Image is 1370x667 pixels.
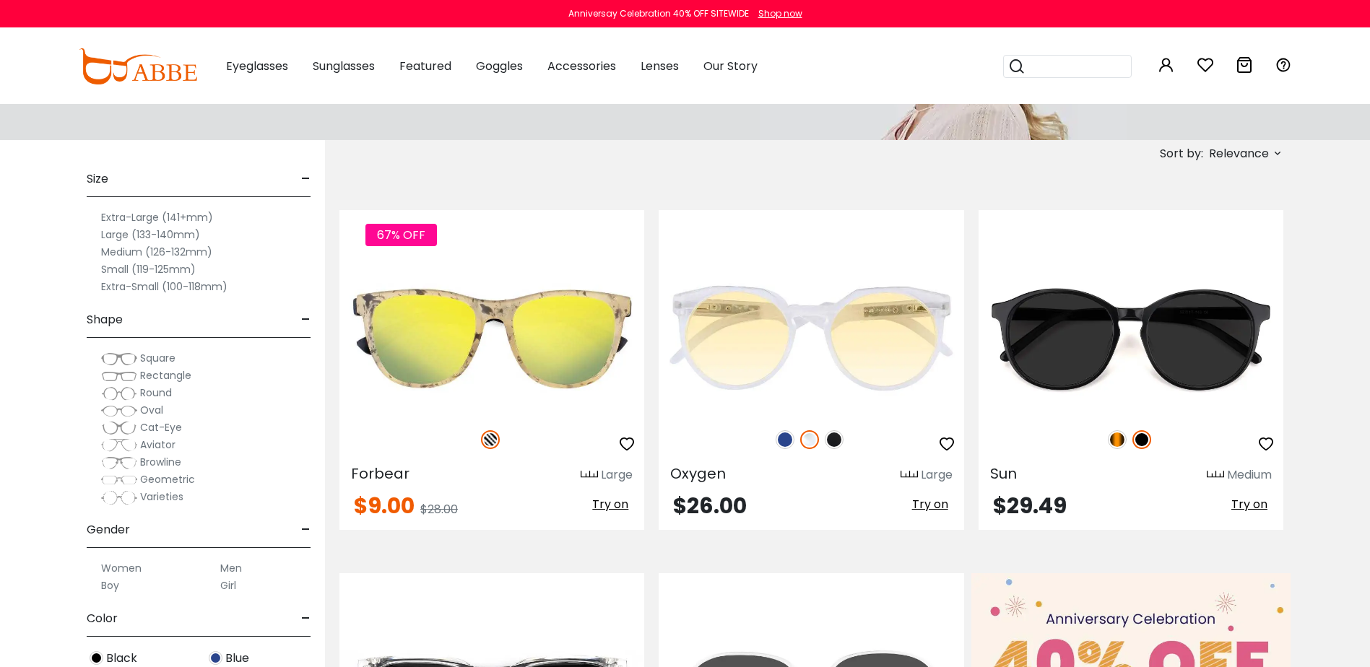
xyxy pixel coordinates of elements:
span: Relevance [1209,141,1269,167]
img: Round.png [101,386,137,401]
span: $9.00 [354,490,415,521]
img: Blue [209,651,222,665]
img: Fclear Oxygen - TR ,Universal Bridge Fit [659,262,963,414]
span: Cat-Eye [140,420,182,435]
img: Cat-Eye.png [101,421,137,435]
span: - [301,513,311,547]
label: Extra-Large (141+mm) [101,209,213,226]
img: Matte Black [825,430,844,449]
button: Try on [908,495,953,514]
span: Sunglasses [313,58,375,74]
span: $28.00 [420,501,458,518]
span: Try on [912,496,948,513]
span: Geometric [140,472,195,487]
img: size ruler [581,470,598,481]
span: Lenses [641,58,679,74]
span: Size [87,162,108,196]
label: Men [220,559,242,577]
img: Black [1132,430,1151,449]
img: Oval.png [101,404,137,418]
div: Large [921,466,953,484]
img: Black Sun - Acetate ,Universal Bridge Fit [979,262,1283,414]
img: Blue [776,430,794,449]
span: Sort by: [1160,145,1203,162]
div: Shop now [758,7,802,20]
div: Large [601,466,633,484]
img: Rectangle.png [101,369,137,383]
span: Color [87,601,118,636]
span: Goggles [476,58,523,74]
img: Aviator.png [101,438,137,453]
span: - [301,162,311,196]
label: Boy [101,577,119,594]
span: - [301,601,311,636]
span: - [301,302,311,337]
span: Black [106,650,137,667]
label: Extra-Small (100-118mm) [101,278,227,295]
label: Small (119-125mm) [101,261,196,278]
span: Featured [399,58,451,74]
span: Sun [990,463,1017,484]
span: Our Story [703,58,758,74]
label: Women [101,559,142,577]
img: Browline.png [101,455,137,470]
span: Square [140,351,175,365]
span: Accessories [547,58,616,74]
div: Medium [1227,466,1272,484]
span: Eyeglasses [226,58,288,74]
span: Rectangle [140,368,191,383]
label: Medium (126-132mm) [101,243,212,261]
img: abbeglasses.com [79,48,197,84]
span: Try on [1231,496,1267,513]
span: $26.00 [673,490,747,521]
span: Oval [140,403,163,417]
img: size ruler [1207,470,1224,481]
img: Clear [800,430,819,449]
label: Girl [220,577,236,594]
span: Try on [592,496,628,513]
img: size ruler [901,470,918,481]
span: Varieties [140,489,183,504]
img: Tortoise [1108,430,1127,449]
img: Pattern [481,430,500,449]
img: Square.png [101,352,137,366]
div: Anniversay Celebration 40% OFF SITEWIDE [568,7,749,20]
button: Try on [588,495,633,514]
span: 67% OFF [365,224,437,246]
span: Forbear [351,463,409,484]
span: Gender [87,513,130,547]
img: Geometric.png [101,473,137,487]
img: Black [90,651,103,665]
span: $29.49 [993,490,1067,521]
span: Aviator [140,437,175,452]
button: Try on [1227,495,1272,514]
img: Varieties.png [101,490,137,505]
span: Blue [225,650,249,667]
span: Shape [87,302,123,337]
img: Pattern Forbear - TR ,Universal Bridge Fit [339,262,644,414]
a: Shop now [751,7,802,19]
span: Browline [140,455,181,469]
span: Round [140,385,172,400]
label: Large (133-140mm) [101,226,200,243]
span: Oxygen [670,463,726,484]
